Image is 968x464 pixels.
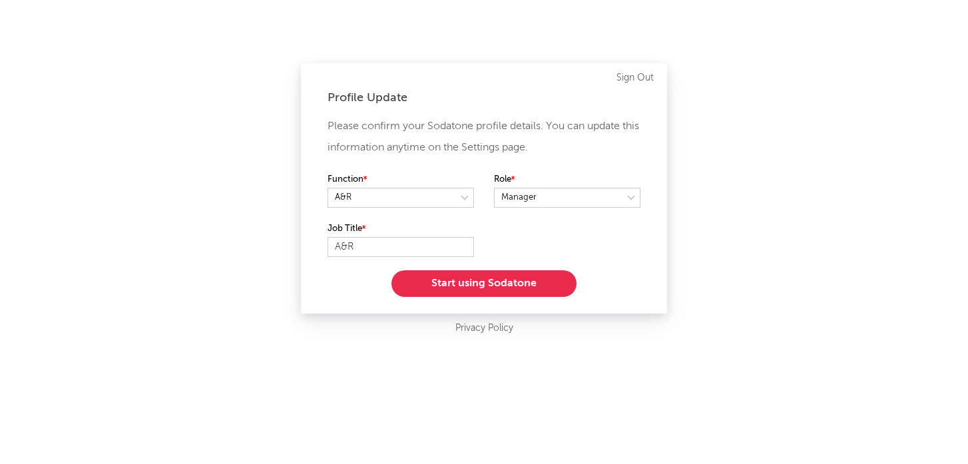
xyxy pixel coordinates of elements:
label: Function [328,172,474,188]
label: Job Title [328,221,474,237]
button: Start using Sodatone [391,270,577,297]
a: Sign Out [616,70,654,86]
a: Privacy Policy [455,320,513,337]
p: Please confirm your Sodatone profile details. You can update this information anytime on the Sett... [328,116,640,158]
label: Role [494,172,640,188]
div: Profile Update [328,90,640,106]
